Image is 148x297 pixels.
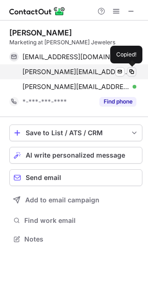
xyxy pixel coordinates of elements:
[24,216,139,225] span: Find work email
[9,6,65,17] img: ContactOut v5.3.10
[26,129,126,137] div: Save to List / ATS / CRM
[9,124,142,141] button: save-profile-one-click
[26,174,61,181] span: Send email
[9,28,72,37] div: [PERSON_NAME]
[25,196,99,204] span: Add to email campaign
[26,152,125,159] span: AI write personalized message
[22,53,129,61] span: [EMAIL_ADDRESS][DOMAIN_NAME]
[24,235,139,243] span: Notes
[9,169,142,186] button: Send email
[9,147,142,164] button: AI write personalized message
[99,97,136,106] button: Reveal Button
[9,192,142,208] button: Add to email campaign
[9,233,142,246] button: Notes
[9,38,142,47] div: Marketing at [PERSON_NAME] Jewelers
[22,83,129,91] span: [PERSON_NAME][EMAIL_ADDRESS][DOMAIN_NAME]
[9,214,142,227] button: Find work email
[22,68,129,76] span: [PERSON_NAME][EMAIL_ADDRESS][DOMAIN_NAME]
